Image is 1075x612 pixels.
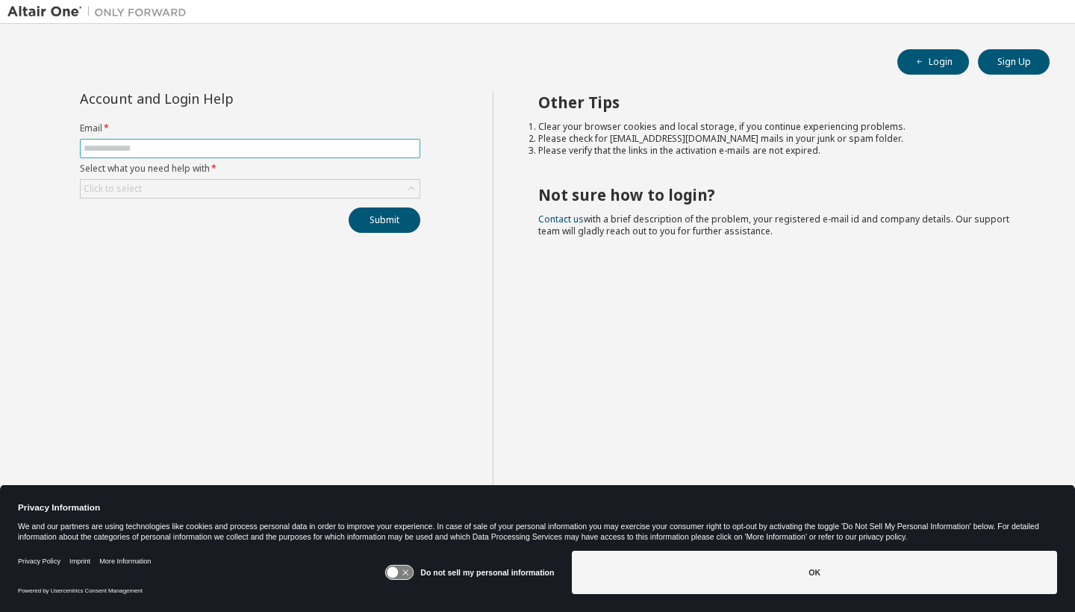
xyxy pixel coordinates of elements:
h2: Other Tips [538,93,1023,112]
a: Contact us [538,213,584,225]
li: Please check for [EMAIL_ADDRESS][DOMAIN_NAME] mails in your junk or spam folder. [538,133,1023,145]
label: Select what you need help with [80,163,420,175]
div: Click to select [84,183,142,195]
button: Submit [349,207,420,233]
div: Account and Login Help [80,93,352,104]
button: Login [897,49,969,75]
label: Email [80,122,420,134]
h2: Not sure how to login? [538,185,1023,204]
li: Clear your browser cookies and local storage, if you continue experiencing problems. [538,121,1023,133]
span: with a brief description of the problem, your registered e-mail id and company details. Our suppo... [538,213,1009,237]
img: Altair One [7,4,194,19]
li: Please verify that the links in the activation e-mails are not expired. [538,145,1023,157]
div: Click to select [81,180,420,198]
button: Sign Up [978,49,1050,75]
